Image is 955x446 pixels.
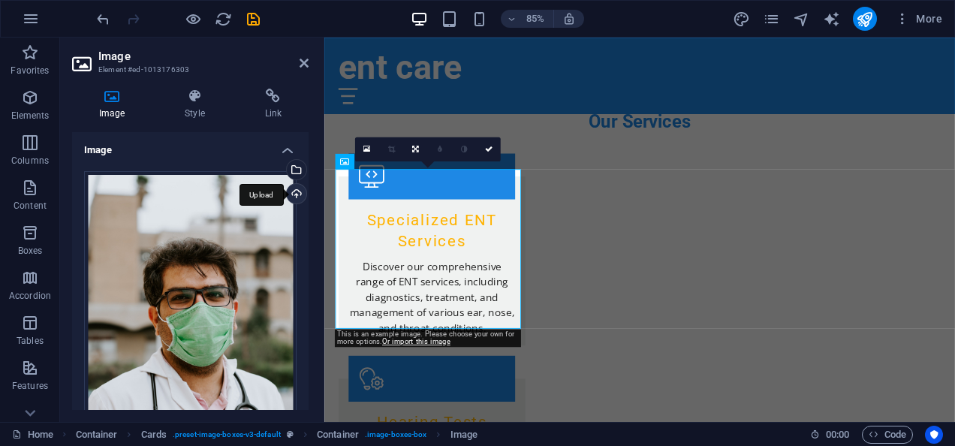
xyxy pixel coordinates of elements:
[98,50,309,63] h2: Image
[925,426,943,444] button: Usercentrics
[365,426,427,444] span: . image-boxes-box
[763,10,781,28] button: pages
[826,426,849,444] span: 00 00
[379,137,403,161] a: Crop mode
[382,337,450,345] a: Or import this image
[763,11,780,28] i: Pages (Ctrl+Alt+S)
[244,10,262,28] button: save
[238,89,309,120] h4: Link
[94,10,112,28] button: undo
[18,245,43,257] p: Boxes
[9,290,51,302] p: Accordion
[428,137,452,161] a: Blur
[11,155,49,167] p: Columns
[76,426,118,444] span: Click to select. Double-click to edit
[287,430,294,438] i: This element is a customizable preset
[501,10,554,28] button: 85%
[452,137,476,161] a: Greyscale
[889,7,948,31] button: More
[76,426,477,444] nav: breadcrumb
[17,335,44,347] p: Tables
[158,89,237,120] h4: Style
[355,137,379,161] a: Select files from the file manager, stock photos, or upload file(s)
[72,89,158,120] h4: Image
[810,426,850,444] h6: Session time
[823,10,841,28] button: text_generator
[245,11,262,28] i: Save (Ctrl+S)
[404,137,428,161] a: Change orientation
[869,426,906,444] span: Code
[11,65,49,77] p: Favorites
[733,11,750,28] i: Design (Ctrl+Alt+Y)
[733,10,751,28] button: design
[334,329,520,347] div: This is an example image. Please choose your own for more options.
[98,63,279,77] h3: Element #ed-1013176303
[214,10,232,28] button: reload
[895,11,942,26] span: More
[12,426,53,444] a: Click to cancel selection. Double-click to open Pages
[317,426,359,444] span: Click to select. Double-click to edit
[523,10,547,28] h6: 85%
[862,426,913,444] button: Code
[793,10,811,28] button: navigator
[856,11,873,28] i: Publish
[12,380,48,392] p: Features
[173,426,281,444] span: . preset-image-boxes-v3-default
[184,10,202,28] button: Click here to leave preview mode and continue editing
[823,11,840,28] i: AI Writer
[836,429,839,440] span: :
[95,11,112,28] i: Undo: Edit headline (Ctrl+Z)
[286,183,307,204] a: Upload
[11,110,50,122] p: Elements
[141,426,167,444] span: Click to select. Double-click to edit
[476,137,500,161] a: Confirm ( Ctrl ⏎ )
[450,426,477,444] span: Click to select. Double-click to edit
[853,7,877,31] button: publish
[72,132,309,159] h4: Image
[215,11,232,28] i: Reload page
[14,200,47,212] p: Content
